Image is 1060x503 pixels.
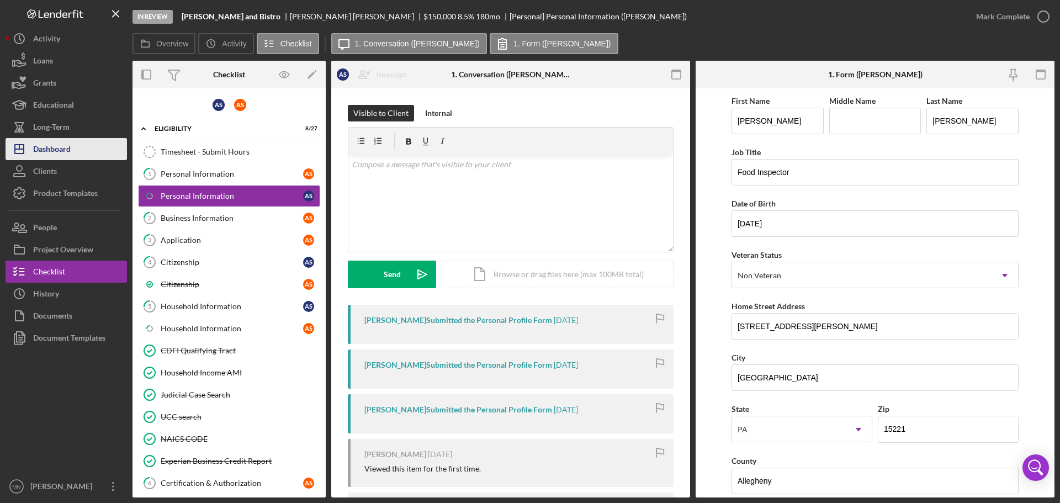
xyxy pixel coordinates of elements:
[423,12,456,21] span: $150,000
[33,216,57,241] div: People
[138,207,320,229] a: 2Business InformationAS
[554,316,578,325] time: 2025-06-18 15:40
[6,160,127,182] button: Clients
[155,125,290,132] div: Eligibility
[161,368,320,377] div: Household Income AMI
[364,464,481,473] div: Viewed this item for the first time.
[732,353,745,362] label: City
[33,327,105,352] div: Document Templates
[138,185,320,207] a: Personal InformationAS
[33,283,59,308] div: History
[138,273,320,295] a: CitizenshipAS
[138,141,320,163] a: Timesheet - Submit Hours
[33,138,71,163] div: Dashboard
[364,361,552,369] div: [PERSON_NAME] Submitted the Personal Profile Form
[138,317,320,340] a: Household InformationAS
[6,28,127,50] a: Activity
[513,39,611,48] label: 1. Form ([PERSON_NAME])
[303,235,314,246] div: A S
[33,239,93,263] div: Project Overview
[298,125,317,132] div: 8 / 27
[6,72,127,94] a: Grants
[6,94,127,116] button: Educational
[377,63,406,86] div: Reassign
[138,362,320,384] a: Household Income AMI
[926,96,962,105] label: Last Name
[490,33,618,54] button: 1. Form ([PERSON_NAME])
[33,305,72,330] div: Documents
[965,6,1054,28] button: Mark Complete
[878,404,889,414] label: Zip
[738,271,781,280] div: Non Veteran
[148,236,151,243] tspan: 3
[303,257,314,268] div: A S
[161,236,303,245] div: Application
[732,96,770,105] label: First Name
[303,279,314,290] div: A S
[161,302,303,311] div: Household Information
[161,457,320,465] div: Experian Business Credit Report
[353,105,409,121] div: Visible to Client
[33,72,56,97] div: Grants
[148,170,151,177] tspan: 1
[138,251,320,273] a: 4CitizenshipAS
[161,280,303,289] div: Citizenship
[234,99,246,111] div: A S
[161,435,320,443] div: NAICS CODE
[161,324,303,333] div: Household Information
[738,425,748,434] div: PA
[280,39,312,48] label: Checklist
[138,340,320,362] a: CDFI Qualifying Tract
[138,163,320,185] a: 1Personal InformationAS
[138,472,320,494] a: 6Certification & AuthorizationAS
[6,475,127,497] button: MN[PERSON_NAME]
[6,261,127,283] button: Checklist
[348,261,436,288] button: Send
[6,116,127,138] a: Long-Term
[364,316,552,325] div: [PERSON_NAME] Submitted the Personal Profile Form
[732,199,776,208] label: Date of Birth
[156,39,188,48] label: Overview
[451,70,571,79] div: 1. Conversation ([PERSON_NAME])
[6,216,127,239] button: People
[6,138,127,160] button: Dashboard
[554,405,578,414] time: 2025-06-17 17:10
[148,214,151,221] tspan: 2
[6,327,127,349] a: Document Templates
[161,390,320,399] div: Judicial Case Search
[148,479,152,486] tspan: 6
[303,190,314,202] div: A S
[13,484,21,490] text: MN
[355,39,480,48] label: 1. Conversation ([PERSON_NAME])
[364,405,552,414] div: [PERSON_NAME] Submitted the Personal Profile Form
[6,50,127,72] a: Loans
[6,305,127,327] button: Documents
[161,479,303,488] div: Certification & Authorization
[384,261,401,288] div: Send
[6,283,127,305] button: History
[138,229,320,251] a: 3ApplicationAS
[6,182,127,204] button: Product Templates
[33,50,53,75] div: Loans
[161,412,320,421] div: UCC search
[161,170,303,178] div: Personal Information
[161,258,303,267] div: Citizenship
[6,239,127,261] a: Project Overview
[554,361,578,369] time: 2025-06-18 14:56
[458,12,474,21] div: 8.5 %
[33,94,74,119] div: Educational
[364,450,426,459] div: [PERSON_NAME]
[148,303,151,310] tspan: 5
[337,68,349,81] div: A S
[33,116,70,141] div: Long-Term
[138,406,320,428] a: UCC search
[161,147,320,156] div: Timesheet - Submit Hours
[182,12,280,21] b: [PERSON_NAME] and Bistro
[138,428,320,450] a: NAICS CODE
[303,168,314,179] div: A S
